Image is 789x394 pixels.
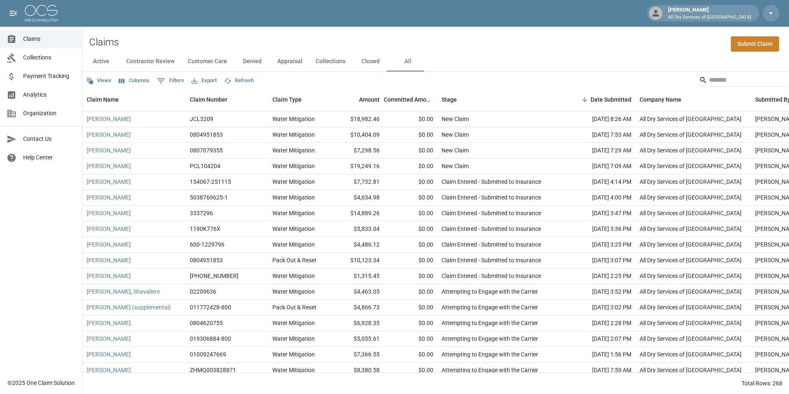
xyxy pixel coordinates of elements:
[384,190,437,206] div: $0.00
[384,284,437,300] div: $0.00
[87,178,131,186] a: [PERSON_NAME]
[330,300,384,316] div: $4,866.73
[352,52,389,71] button: Closed
[442,225,541,233] div: Claim Entered - Submitted to Insurance
[561,237,635,253] div: [DATE] 3:25 PM
[190,131,223,139] div: 0804951853
[190,335,231,343] div: 019306884-800
[190,88,227,111] div: Claim Number
[222,74,256,87] button: Refresh
[330,221,384,237] div: $5,833.04
[561,284,635,300] div: [DATE] 3:52 PM
[635,88,751,111] div: Company Name
[384,112,437,127] div: $0.00
[640,178,742,186] div: All Dry Services of Atlanta
[640,303,742,311] div: All Dry Services of Atlanta
[384,237,437,253] div: $0.00
[442,178,541,186] div: Claim Entered - Submitted to Insurance
[561,127,635,143] div: [DATE] 7:53 AM
[7,379,75,387] div: © 2025 One Claim Solution
[561,331,635,347] div: [DATE] 2:07 PM
[23,72,76,81] span: Payment Tracking
[330,331,384,347] div: $5,055.61
[640,319,742,327] div: All Dry Services of Atlanta
[330,237,384,253] div: $4,486.12
[330,206,384,221] div: $14,889.26
[272,303,317,311] div: Pack Out & Reset
[330,174,384,190] div: $7,732.81
[640,162,742,170] div: All Dry Services of Atlanta
[561,363,635,378] div: [DATE] 7:59 AM
[640,287,742,296] div: All Dry Services of Atlanta
[640,193,742,202] div: All Dry Services of Atlanta
[190,350,226,358] div: 01009247669
[181,52,234,71] button: Customer Care
[190,319,223,327] div: 0804620755
[330,88,384,111] div: Amount
[309,52,352,71] button: Collections
[442,256,541,264] div: Claim Entered - Submitted to Insurance
[83,52,789,71] div: dynamic tabs
[561,268,635,284] div: [DATE] 2:25 PM
[23,153,76,162] span: Help Center
[272,146,315,154] div: Water Mitigation
[87,209,131,217] a: [PERSON_NAME]
[579,94,591,105] button: Sort
[87,115,131,123] a: [PERSON_NAME]
[442,272,541,280] div: Claim Entered - Submitted to Insurance
[384,159,437,174] div: $0.00
[190,209,213,217] div: 3337296
[23,135,76,143] span: Contact Us
[330,127,384,143] div: $10,404.09
[640,256,742,264] div: All Dry Services of Atlanta
[330,143,384,159] div: $7,298.56
[120,52,181,71] button: Contractor Review
[87,319,131,327] a: [PERSON_NAME]
[640,366,742,374] div: All Dry Services of Atlanta
[442,366,538,374] div: Attempting to Engage with the Carrier
[442,240,541,249] div: Claim Entered - Submitted to Insurance
[384,268,437,284] div: $0.00
[442,303,538,311] div: Attempting to Engage with the Carrier
[84,74,113,87] button: Views
[330,268,384,284] div: $1,315.45
[442,350,538,358] div: Attempting to Engage with the Carrier
[384,206,437,221] div: $0.00
[87,256,131,264] a: [PERSON_NAME]
[190,115,213,123] div: JCL3209
[272,350,315,358] div: Water Mitigation
[190,240,224,249] div: 600-1229796
[87,225,131,233] a: [PERSON_NAME]
[442,162,469,170] div: New Claim
[5,5,21,21] button: open drawer
[330,363,384,378] div: $8,380.58
[272,88,302,111] div: Claim Type
[731,36,779,52] a: Submit Claim
[87,303,171,311] a: [PERSON_NAME] (supplemental)
[665,6,754,21] div: [PERSON_NAME]
[272,162,315,170] div: Water Mitigation
[23,109,76,118] span: Organization
[272,193,315,202] div: Water Mitigation
[384,331,437,347] div: $0.00
[384,253,437,268] div: $0.00
[742,379,782,387] div: Total Rows: 268
[190,256,223,264] div: 0804951853
[271,52,309,71] button: Appraisal
[87,88,119,111] div: Claim Name
[442,146,469,154] div: New Claim
[561,253,635,268] div: [DATE] 3:07 PM
[87,193,131,202] a: [PERSON_NAME]
[561,88,635,111] div: Date Submitted
[384,88,437,111] div: Committed Amount
[442,193,541,202] div: Claim Entered - Submitted to Insurance
[23,53,76,62] span: Collections
[83,88,186,111] div: Claim Name
[640,335,742,343] div: All Dry Services of Atlanta
[640,350,742,358] div: All Dry Services of Atlanta
[561,206,635,221] div: [DATE] 3:47 PM
[640,146,742,154] div: All Dry Services of Atlanta
[384,127,437,143] div: $0.00
[330,316,384,331] div: $6,928.35
[87,350,131,358] a: [PERSON_NAME]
